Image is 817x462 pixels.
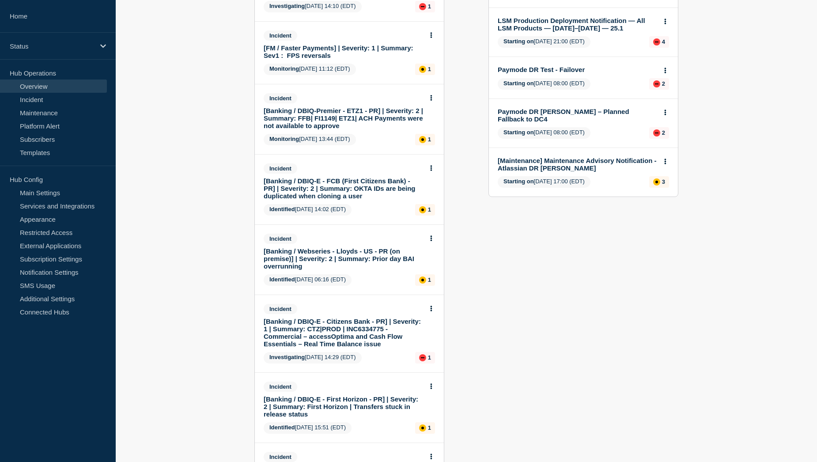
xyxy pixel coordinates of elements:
a: Paymode DR Test - Failover [498,66,657,73]
span: [DATE] 08:00 (EDT) [498,78,590,90]
p: 2 [662,80,665,87]
span: Monitoring [269,65,299,72]
span: [DATE] 14:29 (EDT) [264,352,362,364]
span: [DATE] 14:02 (EDT) [264,204,352,216]
span: Incident [264,452,297,462]
span: Starting on [503,178,534,185]
div: down [419,3,426,10]
a: [Banking / DBIQ-Premier - ETZ1 - PR] | Severity: 2 | Summary: FFB| FI1149| ETZ1| ACH Payments wer... [264,107,423,129]
p: 1 [428,354,431,361]
span: [DATE] 06:16 (EDT) [264,274,352,286]
a: [Banking / DBIQ-E - Citizens Bank - PR] | Severity: 1 | Summary: CTZ|PROD | INC6334775 - Commerci... [264,318,423,348]
a: Paymode DR [PERSON_NAME] – Planned Fallback to DC4 [498,108,657,123]
p: 1 [428,206,431,213]
div: down [653,80,660,87]
div: affected [653,178,660,186]
p: 1 [428,3,431,10]
div: down [653,129,660,136]
span: Incident [264,30,297,41]
span: Monitoring [269,136,299,142]
span: [DATE] 08:00 (EDT) [498,127,590,139]
p: 3 [662,178,665,185]
div: affected [419,424,426,432]
span: Identified [269,206,295,212]
div: affected [419,66,426,73]
span: Identified [269,276,295,283]
a: [Banking / DBIQ-E - FCB (First Citizens Bank) - PR] | Severity: 2 | Summary: OKTA IDs are being d... [264,177,423,200]
a: [FM / Faster Payments] | Severity: 1 | Summary: Sev1 : FPS reversals [264,44,423,59]
a: [Banking / Webseries - Lloyds - US - PR (on premise)] | Severity: 2 | Summary: Prior day BAI over... [264,247,423,270]
span: [DATE] 14:10 (EDT) [264,1,362,12]
span: Incident [264,93,297,103]
span: [DATE] 11:12 (EDT) [264,64,356,75]
span: Incident [264,234,297,244]
span: [DATE] 17:00 (EDT) [498,176,590,188]
span: [DATE] 13:44 (EDT) [264,134,356,145]
span: Incident [264,304,297,314]
div: down [653,38,660,45]
p: 2 [662,129,665,136]
span: [DATE] 15:51 (EDT) [264,422,352,434]
p: 1 [428,66,431,72]
span: Starting on [503,38,534,45]
span: Identified [269,424,295,431]
span: Investigating [269,3,305,9]
span: Incident [264,382,297,392]
p: 4 [662,38,665,45]
span: [DATE] 21:00 (EDT) [498,36,590,48]
span: Starting on [503,129,534,136]
p: 1 [428,424,431,431]
div: down [419,354,426,361]
a: [Maintenance] Maintenance Advisory Notification - Atlassian DR [PERSON_NAME] [498,157,657,172]
span: Starting on [503,80,534,87]
span: Incident [264,163,297,174]
div: affected [419,206,426,213]
div: affected [419,276,426,284]
p: Status [10,42,95,50]
div: affected [419,136,426,143]
p: 1 [428,136,431,143]
a: LSM Production Deployment Notification — All LSM Products — [DATE]–[DATE] — 25.1 [498,17,657,32]
a: [Banking / DBIQ-E - First Horizon - PR] | Severity: 2 | Summary: First Horizon | Transfers stuck ... [264,395,423,418]
span: Investigating [269,354,305,360]
p: 1 [428,276,431,283]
